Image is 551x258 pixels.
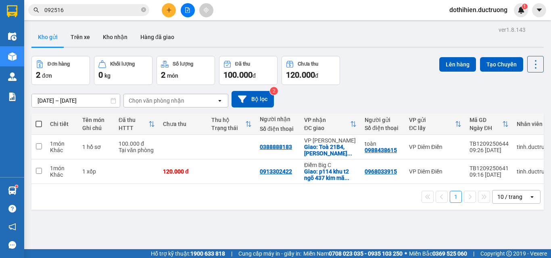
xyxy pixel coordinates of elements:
div: Chọn văn phòng nhận [129,97,184,105]
div: ĐC lấy [409,125,455,131]
div: Trạng thái [211,125,245,131]
span: close-circle [141,7,146,12]
div: Tên món [82,117,111,123]
div: Điểm Big C [304,162,357,168]
span: 120.000 [286,70,315,80]
button: Lên hàng [439,57,476,72]
div: VP gửi [409,117,455,123]
svg: open [529,194,535,200]
button: Kho gửi [31,27,64,47]
span: 2 [36,70,40,80]
div: Người nhận [260,116,296,122]
span: đ [253,72,256,79]
div: 1 món [50,165,74,171]
div: 0988438615 [365,147,397,153]
button: Trên xe [64,27,96,47]
span: | [231,249,232,258]
strong: 0708 023 035 - 0935 103 250 [329,250,403,257]
button: Bộ lọc [232,91,274,107]
div: Tại văn phòng [119,147,155,153]
img: warehouse-icon [8,186,17,195]
div: 1 món [50,140,74,147]
div: HTTT [119,125,148,131]
span: copyright [506,251,512,256]
span: đơn [42,72,52,79]
img: warehouse-icon [8,52,17,61]
div: Thu hộ [211,117,245,123]
span: món [167,72,178,79]
input: Select a date range. [32,94,120,107]
th: Toggle SortBy [207,114,256,135]
div: ĐC giao [304,125,350,131]
div: 1 hồ sơ [82,144,111,150]
span: notification [8,223,16,231]
span: 100.000 [223,70,253,80]
div: 09:16 [DATE] [470,171,509,178]
div: VP [PERSON_NAME] [304,137,357,144]
svg: open [217,97,223,104]
div: 0968033915 [365,168,397,175]
div: toàn [365,140,401,147]
span: 0 [98,70,103,80]
div: VP Diêm Điền [409,168,461,175]
div: 120.000 đ [163,168,203,175]
div: Đã thu [119,117,148,123]
sup: 2 [270,87,278,95]
span: message [8,241,16,249]
th: Toggle SortBy [115,114,159,135]
div: 10 / trang [497,193,522,201]
th: Toggle SortBy [300,114,361,135]
div: Giao: Toà 21B4, Đường Phạm Văn Đồng, Khu chung cư Green Stars, Cổ Nhuế 1, Từ Liêm, Hà Nội [304,144,357,157]
span: caret-down [536,6,543,14]
button: plus [162,3,176,17]
button: file-add [181,3,195,17]
img: warehouse-icon [8,72,17,81]
div: Chi tiết [50,121,74,127]
img: solution-icon [8,93,17,101]
th: Toggle SortBy [465,114,513,135]
div: Số điện thoại [365,125,401,131]
div: 0388888183 [260,144,292,150]
button: 1 [450,191,462,203]
button: caret-down [532,3,546,17]
div: TB1209250641 [470,165,509,171]
div: 0913302422 [260,168,292,175]
div: Giao: p114 khu t2 ngõ 437 kim mã ngọc khánh ba đình [304,168,357,181]
strong: 0369 525 060 [432,250,467,257]
button: Kho nhận [96,27,134,47]
sup: 1 [522,4,528,9]
div: Khác [50,171,74,178]
button: Tạo Chuyến [480,57,523,72]
span: Cung cấp máy in - giấy in: [238,249,301,258]
div: VP Diêm Điền [409,144,461,150]
span: | [473,249,474,258]
span: kg [104,72,111,79]
div: 09:26 [DATE] [470,147,509,153]
span: đ [315,72,318,79]
div: TB1209250644 [470,140,509,147]
span: ⚪️ [405,252,407,255]
div: 100.000 đ [119,140,155,147]
div: Khác [50,147,74,153]
span: dothihien.ductruong [443,5,514,15]
div: Đã thu [235,61,250,67]
button: Đơn hàng2đơn [31,56,90,85]
div: Số điện thoại [260,126,296,132]
div: Đơn hàng [48,61,70,67]
div: VP nhận [304,117,350,123]
button: Khối lượng0kg [94,56,152,85]
div: Số lượng [173,61,193,67]
span: search [33,7,39,13]
button: Chưa thu120.000đ [282,56,340,85]
span: Miền Nam [303,249,403,258]
span: 2 [161,70,165,80]
img: warehouse-icon [8,32,17,41]
div: Chưa thu [163,121,203,127]
span: ... [344,175,349,181]
img: logo-vxr [7,5,17,17]
span: question-circle [8,205,16,213]
div: Mã GD [470,117,502,123]
div: Người gửi [365,117,401,123]
strong: 1900 633 818 [190,250,225,257]
span: close-circle [141,6,146,14]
